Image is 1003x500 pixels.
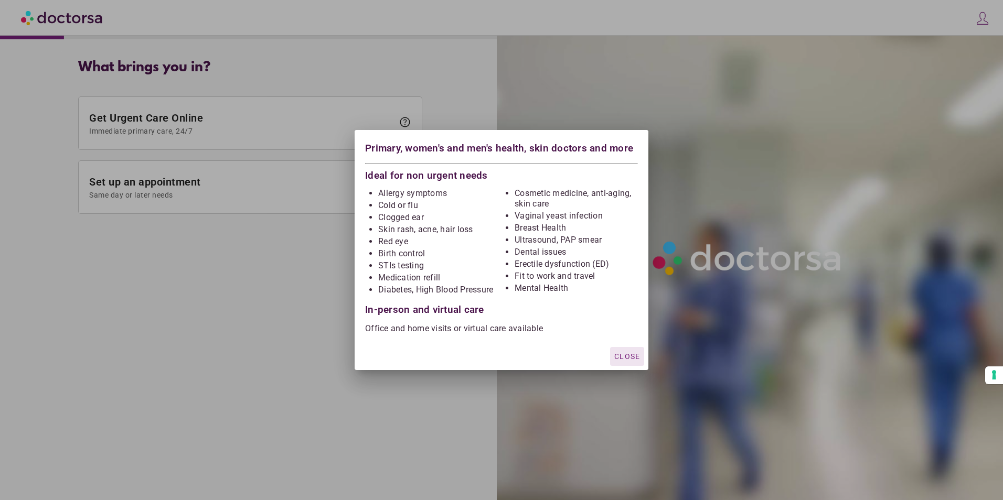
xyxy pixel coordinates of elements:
[515,223,638,233] li: Breast Health
[378,236,501,247] li: Red eye
[515,235,638,245] li: Ultrasound, PAP smear
[365,168,638,181] div: Ideal for non urgent needs
[365,297,638,315] div: In-person and virtual care
[610,347,644,366] button: Close
[515,271,638,281] li: Fit to work and travel
[378,248,501,259] li: Birth control
[378,188,501,199] li: Allergy symptoms
[515,211,638,221] li: Vaginal yeast infection
[515,259,638,269] li: Erectile dysfunction (ED)
[378,212,501,223] li: Clogged ear
[378,200,501,211] li: Cold or flu
[378,273,501,283] li: Medication refill
[365,140,638,159] div: Primary, women's and men's health, skin doctors and more
[378,224,501,235] li: Skin rash, acne, hair loss
[515,247,638,257] li: Dental issues
[985,366,1003,384] button: Your consent preferences for tracking technologies
[515,283,638,294] li: Mental Health
[614,352,640,361] span: Close
[378,285,501,295] li: Diabetes, High Blood Pressure
[515,188,638,209] li: Cosmetic medicine, anti-aging, skin care
[378,260,501,271] li: STIs testing
[365,323,638,334] p: Office and home visits or virtual care available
